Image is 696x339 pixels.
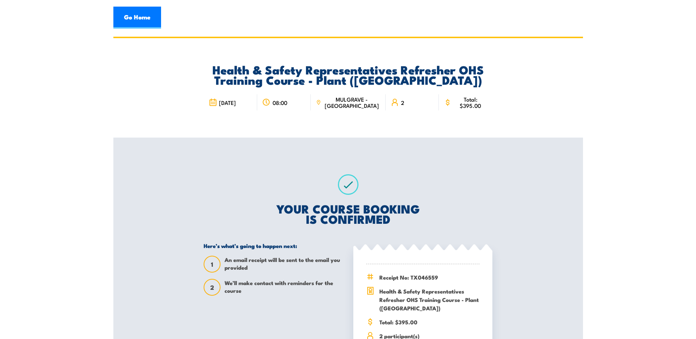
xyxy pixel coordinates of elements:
span: MULGRAVE - [GEOGRAPHIC_DATA] [323,96,380,109]
span: Total: $395.00 [379,318,480,326]
span: An email receipt will be sent to the email you provided [225,256,343,273]
span: 1 [204,260,220,268]
h2: Health & Safety Representatives Refresher OHS Training Course - Plant ([GEOGRAPHIC_DATA]) [204,64,492,85]
span: Health & Safety Representatives Refresher OHS Training Course - Plant ([GEOGRAPHIC_DATA]) [379,287,480,312]
span: 08:00 [273,99,287,106]
span: Total: $395.00 [454,96,487,109]
span: Receipt No: TX046559 [379,273,480,281]
h2: YOUR COURSE BOOKING IS CONFIRMED [204,203,492,224]
span: 2 [401,99,404,106]
span: [DATE] [219,99,236,106]
h5: Here’s what’s going to happen next: [204,242,343,249]
a: Go Home [113,7,161,29]
span: 2 [204,284,220,291]
span: We’ll make contact with reminders for the course [225,279,343,296]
